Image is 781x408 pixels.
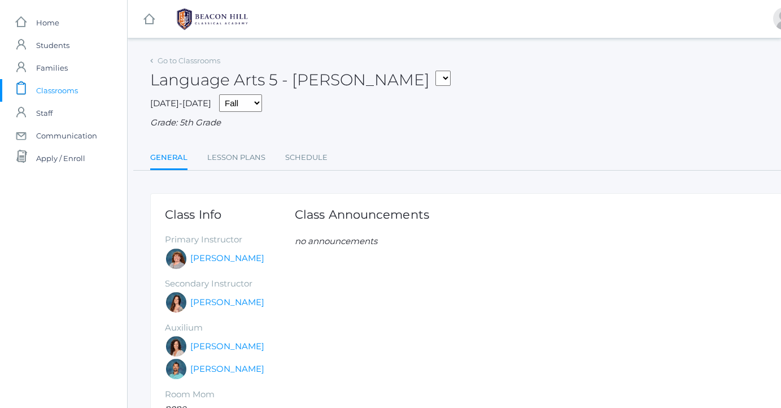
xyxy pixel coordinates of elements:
div: Sarah Bence [165,248,187,270]
a: Lesson Plans [207,146,265,169]
img: 1_BHCALogos-05.png [170,5,255,33]
a: [PERSON_NAME] [190,363,264,376]
a: [PERSON_NAME] [190,340,264,353]
span: Home [36,11,59,34]
a: Schedule [285,146,328,169]
h5: Primary Instructor [165,235,295,245]
span: [DATE]-[DATE] [150,98,211,108]
a: [PERSON_NAME] [190,252,264,265]
h5: Secondary Instructor [165,279,295,289]
a: General [150,146,187,171]
span: Apply / Enroll [36,147,85,170]
span: Students [36,34,69,57]
h5: Auxilium [165,323,295,333]
h1: Class Announcements [295,208,429,221]
h1: Class Info [165,208,295,221]
span: Communication [36,124,97,147]
span: Families [36,57,68,79]
div: Cari Burke [165,335,187,358]
a: Go to Classrooms [158,56,220,65]
em: no announcements [295,236,377,246]
a: [PERSON_NAME] [190,296,264,309]
div: Westen Taylor [165,358,187,380]
span: Staff [36,102,53,124]
span: Classrooms [36,79,78,102]
div: Rebecca Salazar [165,291,187,314]
h2: Language Arts 5 - [PERSON_NAME] [150,71,451,89]
h5: Room Mom [165,390,295,400]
